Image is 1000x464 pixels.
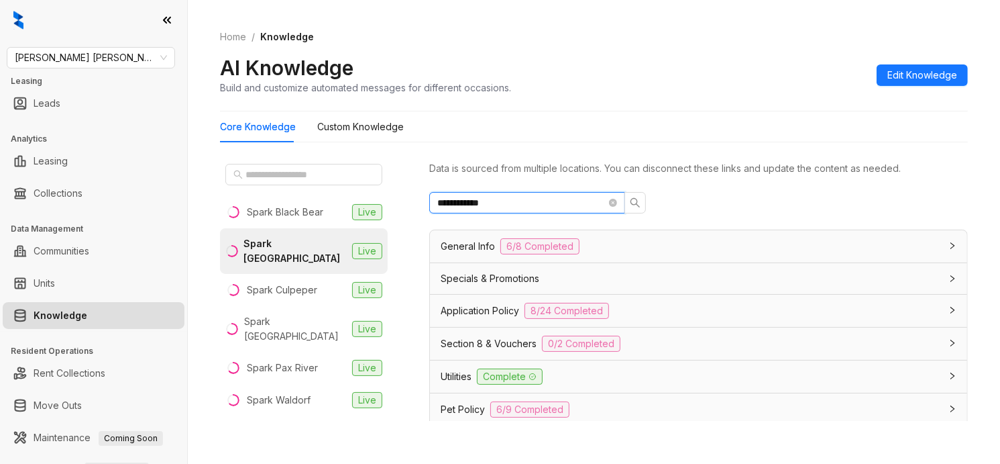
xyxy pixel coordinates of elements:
[233,170,243,179] span: search
[477,369,543,385] span: Complete
[11,223,187,235] h3: Data Management
[34,392,82,419] a: Move Outs
[430,393,967,426] div: Pet Policy6/9 Completed
[441,239,495,254] span: General Info
[352,321,382,337] span: Live
[430,263,967,294] div: Specials & Promotions
[3,90,184,117] li: Leads
[3,392,184,419] li: Move Outs
[220,55,353,81] h2: AI Knowledge
[34,90,60,117] a: Leads
[247,283,317,297] div: Spark Culpeper
[13,11,23,30] img: logo
[877,64,968,86] button: Edit Knowledge
[352,204,382,220] span: Live
[34,302,87,329] a: Knowledge
[430,230,967,263] div: General Info6/8 Completed
[220,81,511,95] div: Build and customize automated messages for different occasions.
[34,238,89,265] a: Communities
[244,314,347,344] div: Spark [GEOGRAPHIC_DATA]
[220,120,296,134] div: Core Knowledge
[11,75,187,87] h3: Leasing
[887,68,957,83] span: Edit Knowledge
[34,180,82,207] a: Collections
[430,328,967,360] div: Section 8 & Vouchers0/2 Completed
[34,360,105,387] a: Rent Collections
[441,336,537,351] span: Section 8 & Vouchers
[11,345,187,357] h3: Resident Operations
[217,30,249,44] a: Home
[3,148,184,175] li: Leasing
[252,30,255,44] li: /
[948,306,956,314] span: collapsed
[243,236,347,266] div: Spark [GEOGRAPHIC_DATA]
[630,197,641,208] span: search
[34,270,55,297] a: Units
[441,304,519,318] span: Application Policy
[15,48,167,68] span: Gates Hudson
[948,405,956,413] span: collapsed
[609,199,617,207] span: close-circle
[3,270,184,297] li: Units
[3,180,184,207] li: Collections
[430,361,967,393] div: UtilitiesComplete
[441,271,539,286] span: Specials & Promotions
[247,393,311,408] div: Spark Waldorf
[3,238,184,265] li: Communities
[352,392,382,408] span: Live
[429,161,968,176] div: Data is sourced from multiple locations. You can disconnect these links and update the content as...
[34,148,68,175] a: Leasing
[948,275,956,283] span: collapsed
[3,360,184,387] li: Rent Collections
[99,431,163,446] span: Coming Soon
[948,339,956,347] span: collapsed
[247,361,318,375] div: Spark Pax River
[3,424,184,451] li: Maintenance
[500,238,579,254] span: 6/8 Completed
[3,302,184,329] li: Knowledge
[260,31,314,42] span: Knowledge
[542,336,620,352] span: 0/2 Completed
[430,295,967,327] div: Application Policy8/24 Completed
[352,360,382,376] span: Live
[317,120,404,134] div: Custom Knowledge
[352,243,382,259] span: Live
[441,402,485,417] span: Pet Policy
[11,133,187,145] h3: Analytics
[948,242,956,250] span: collapsed
[352,282,382,298] span: Live
[524,303,609,319] span: 8/24 Completed
[490,402,569,418] span: 6/9 Completed
[948,372,956,380] span: collapsed
[247,205,323,220] div: Spark Black Bear
[441,369,471,384] span: Utilities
